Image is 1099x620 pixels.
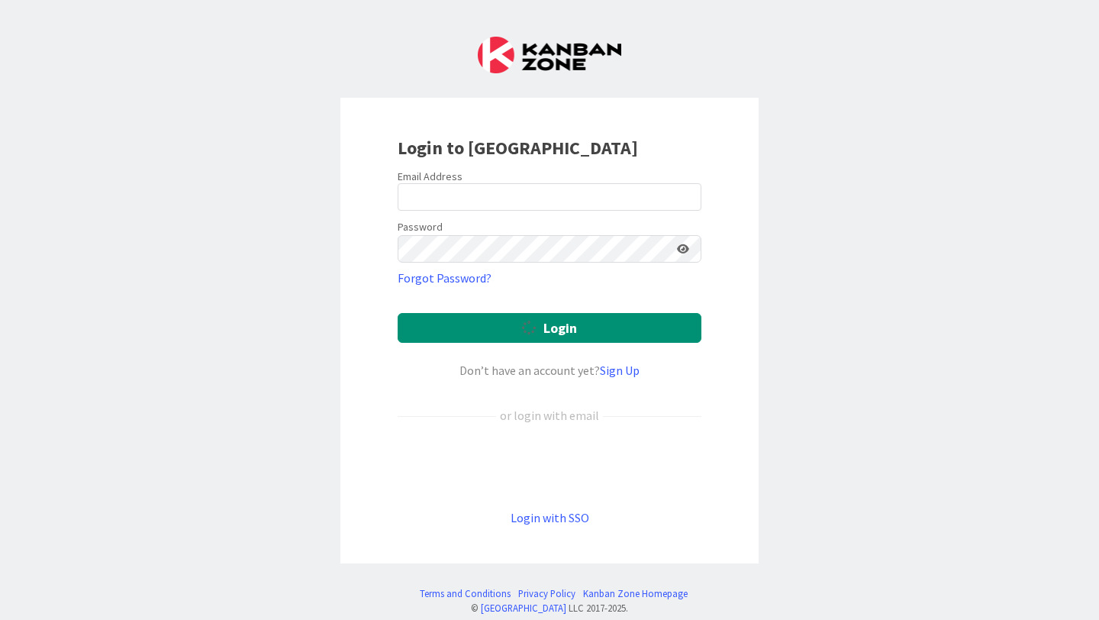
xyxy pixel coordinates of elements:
[420,586,511,601] a: Terms and Conditions
[496,406,603,425] div: or login with email
[478,37,621,73] img: Kanban Zone
[398,313,701,343] button: Login
[398,269,491,287] a: Forgot Password?
[398,361,701,379] div: Don’t have an account yet?
[600,363,640,378] a: Sign Up
[412,601,688,615] div: © LLC 2017- 2025 .
[511,510,589,525] a: Login with SSO
[398,170,462,183] label: Email Address
[390,450,709,483] iframe: Sign in with Google Button
[583,586,688,601] a: Kanban Zone Homepage
[518,586,575,601] a: Privacy Policy
[398,219,443,235] label: Password
[398,136,638,160] b: Login to [GEOGRAPHIC_DATA]
[481,602,566,614] a: [GEOGRAPHIC_DATA]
